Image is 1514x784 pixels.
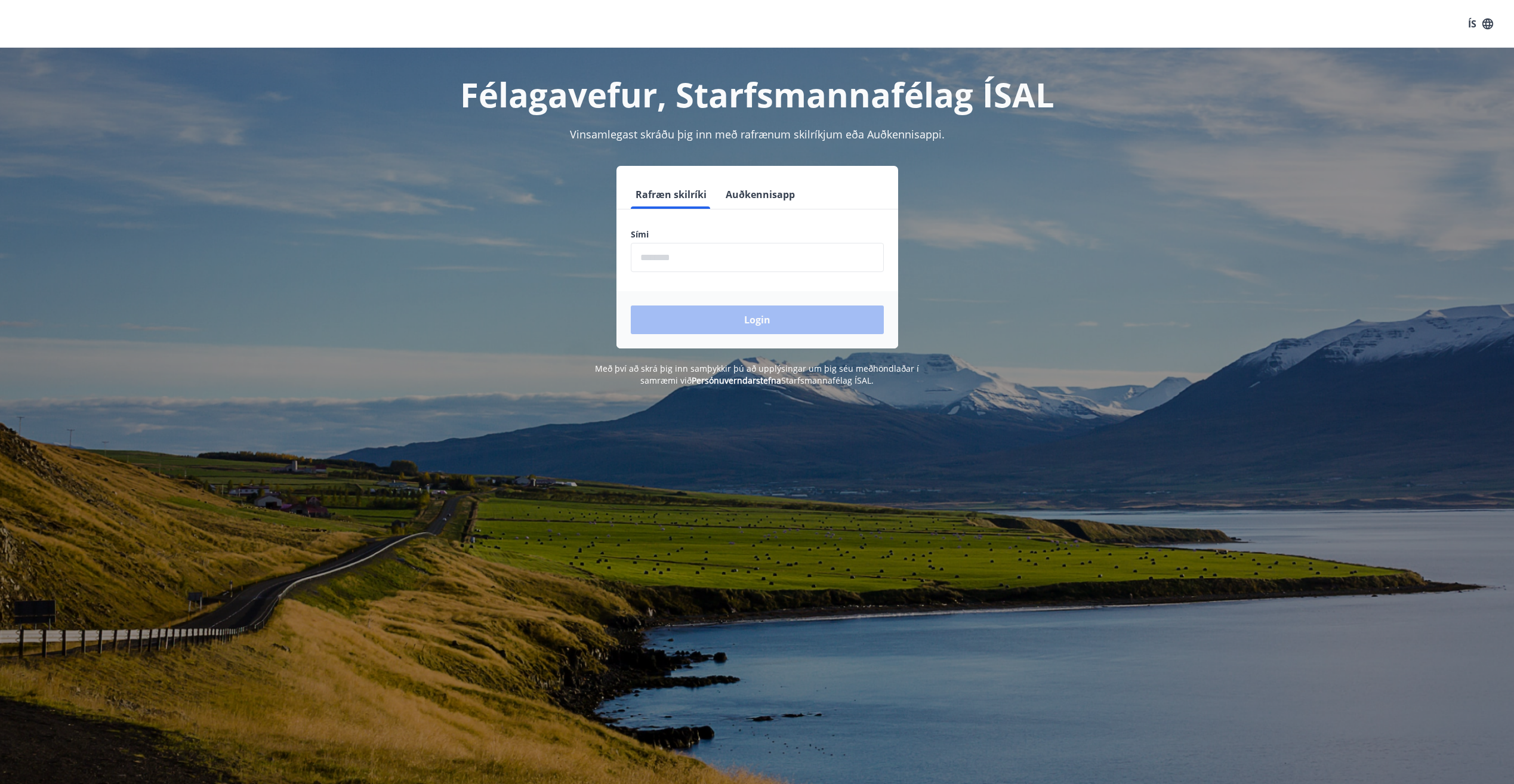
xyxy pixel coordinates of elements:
button: ÍS [1461,13,1500,35]
button: Rafræn skilríki [631,180,711,209]
a: Persónuverndarstefna [692,375,781,386]
h1: Félagavefur, Starfsmannafélag ÍSAL [342,72,1173,117]
span: Vinsamlegast skráðu þig inn með rafrænum skilríkjum eða Auðkennisappi. [570,127,945,141]
button: Auðkennisapp [721,180,800,209]
label: Sími [631,229,884,240]
span: Með því að skrá þig inn samþykkir þú að upplýsingar um þig séu meðhöndlaðar í samræmi við Starfsm... [595,363,919,386]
